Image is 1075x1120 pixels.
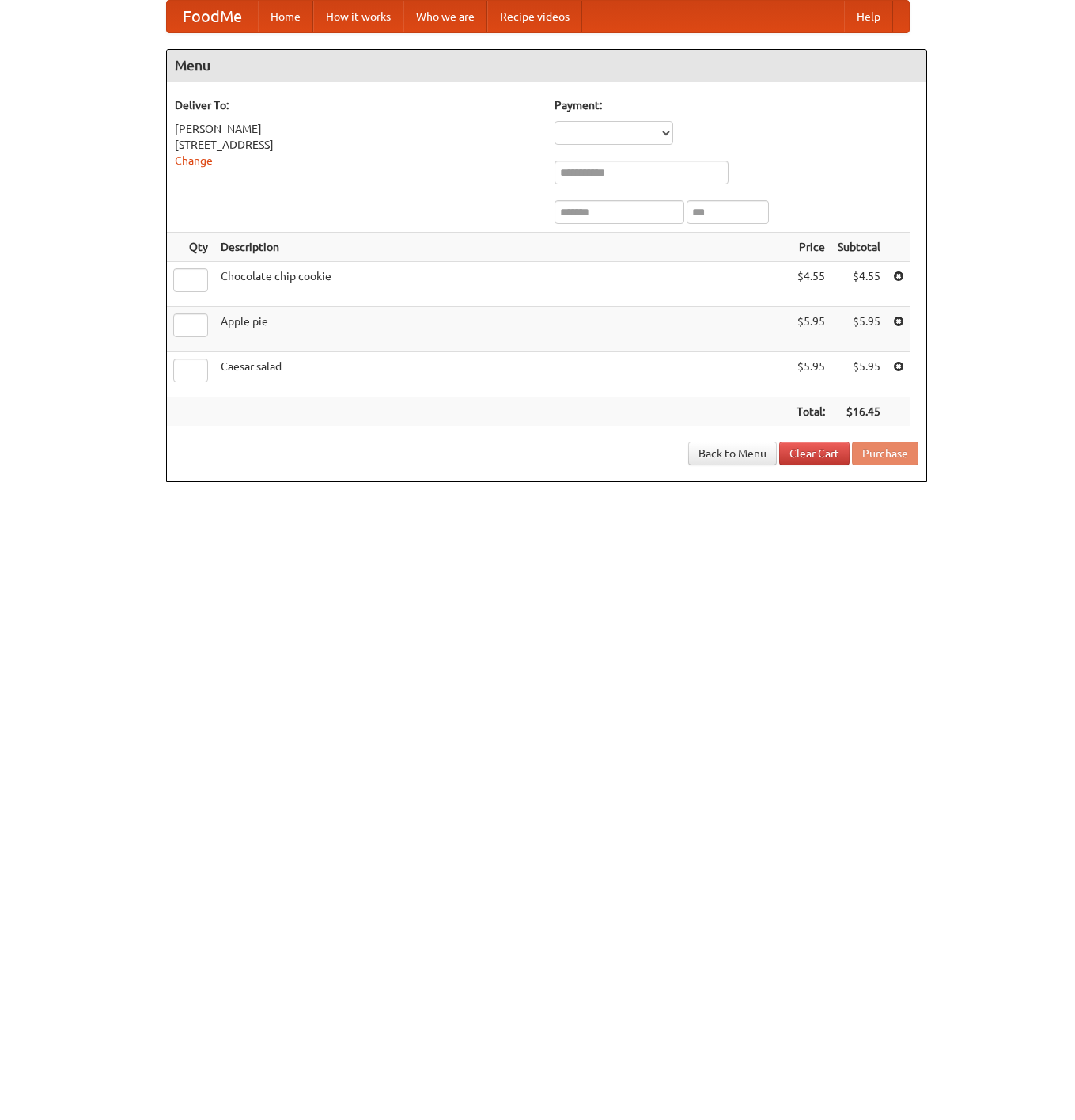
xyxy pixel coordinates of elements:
[403,1,487,32] a: Who we are
[214,262,790,307] td: Chocolate chip cookie
[831,307,887,352] td: $5.95
[167,50,926,82] h4: Menu
[175,121,539,137] div: [PERSON_NAME]
[175,137,539,153] div: [STREET_ADDRESS]
[831,397,887,427] th: $16.45
[790,397,831,427] th: Total:
[487,1,582,32] a: Recipe videos
[790,233,831,262] th: Price
[844,1,893,32] a: Help
[555,97,918,113] h5: Payment:
[688,442,777,465] a: Back to Menu
[175,97,539,113] h5: Deliver To:
[175,154,213,167] a: Change
[214,233,790,262] th: Description
[167,1,258,32] a: FoodMe
[167,233,214,262] th: Qty
[852,442,918,465] button: Purchase
[790,262,831,307] td: $4.55
[214,352,790,397] td: Caesar salad
[313,1,403,32] a: How it works
[831,233,887,262] th: Subtotal
[214,307,790,352] td: Apple pie
[790,307,831,352] td: $5.95
[831,262,887,307] td: $4.55
[790,352,831,397] td: $5.95
[258,1,313,32] a: Home
[831,352,887,397] td: $5.95
[779,442,850,465] a: Clear Cart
